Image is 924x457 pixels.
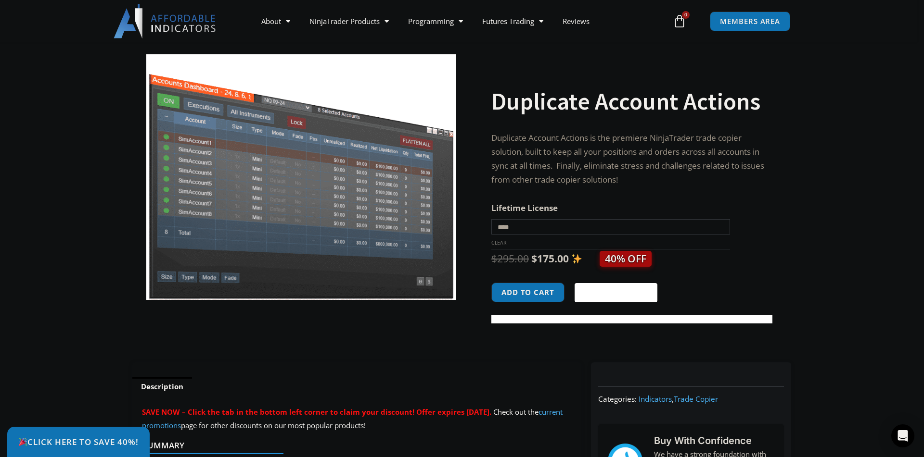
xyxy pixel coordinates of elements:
span: SAVE NOW – Click the tab in the bottom left corner to claim your discount! Offer expires [DATE]. [142,407,491,417]
img: ✨ [572,254,582,264]
p: Duplicate Account Actions is the premiere NinjaTrader trade copier solution, built to keep all yo... [491,131,772,187]
a: Futures Trading [473,10,553,32]
span: $ [491,252,497,265]
bdi: 295.00 [491,252,529,265]
a: Reviews [553,10,599,32]
button: Buy with GPay [575,283,657,302]
a: Description [132,377,192,396]
button: Add to cart [491,283,565,302]
span: $ [531,252,537,265]
a: 🎉Click Here to save 40%! [7,427,150,457]
a: Trade Copier [674,394,718,404]
img: LogoAI | Affordable Indicators – NinjaTrader [114,4,217,38]
a: 0 [658,7,701,35]
img: 🎉 [19,438,27,446]
span: Categories: [598,394,637,404]
a: Clear options [491,239,506,246]
p: Check out the page for other discounts on our most popular products! [142,406,572,432]
label: Lifetime License [491,202,558,213]
bdi: 175.00 [531,252,569,265]
a: MEMBERS AREA [710,12,790,31]
h1: Duplicate Account Actions [491,85,772,118]
span: 0 [682,11,690,19]
iframe: PayPal Message 1 [491,315,772,323]
a: NinjaTrader Products [300,10,398,32]
span: Click Here to save 40%! [18,438,139,446]
nav: Menu [252,10,670,32]
a: About [252,10,300,32]
a: Indicators [639,394,672,404]
span: , [639,394,718,404]
span: MEMBERS AREA [720,18,780,25]
span: 40% OFF [600,251,652,267]
div: Open Intercom Messenger [891,424,914,447]
a: Programming [398,10,473,32]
